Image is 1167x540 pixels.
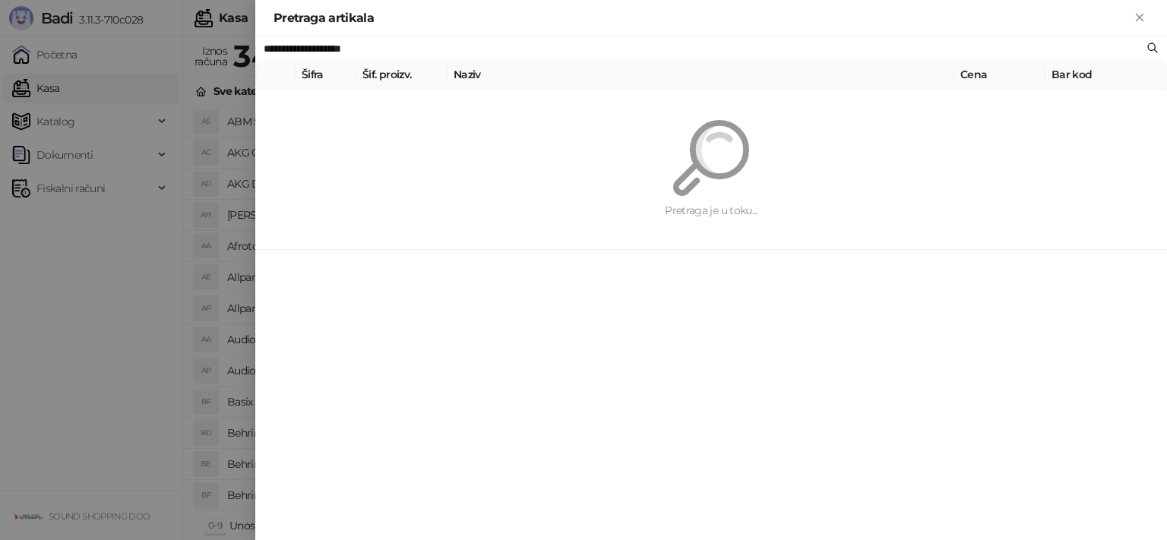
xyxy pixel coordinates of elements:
th: Naziv [448,60,954,90]
th: Cena [954,60,1045,90]
div: Pretraga je u toku... [292,202,1131,219]
th: Šifra [296,60,356,90]
button: Zatvori [1131,9,1149,27]
th: Šif. proizv. [356,60,448,90]
th: Bar kod [1045,60,1167,90]
div: Pretraga artikala [274,9,1131,27]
